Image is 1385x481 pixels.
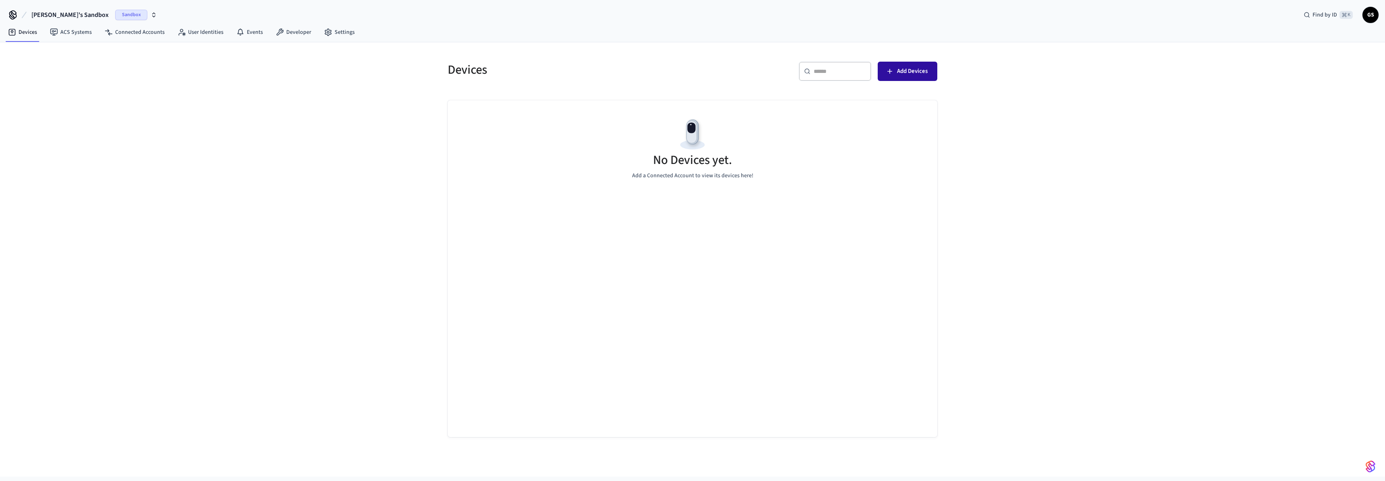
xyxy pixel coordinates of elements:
[448,62,688,78] h5: Devices
[674,116,711,153] img: Devices Empty State
[269,25,318,39] a: Developer
[115,10,147,20] span: Sandbox
[1313,11,1337,19] span: Find by ID
[230,25,269,39] a: Events
[878,62,937,81] button: Add Devices
[171,25,230,39] a: User Identities
[632,172,753,180] p: Add a Connected Account to view its devices here!
[318,25,361,39] a: Settings
[897,66,928,77] span: Add Devices
[1362,7,1379,23] button: GS
[31,10,109,20] span: [PERSON_NAME]'s Sandbox
[43,25,98,39] a: ACS Systems
[1363,8,1378,22] span: GS
[98,25,171,39] a: Connected Accounts
[653,152,732,168] h5: No Devices yet.
[1366,460,1375,473] img: SeamLogoGradient.69752ec5.svg
[2,25,43,39] a: Devices
[1297,8,1359,22] div: Find by ID⌘ K
[1340,11,1353,19] span: ⌘ K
